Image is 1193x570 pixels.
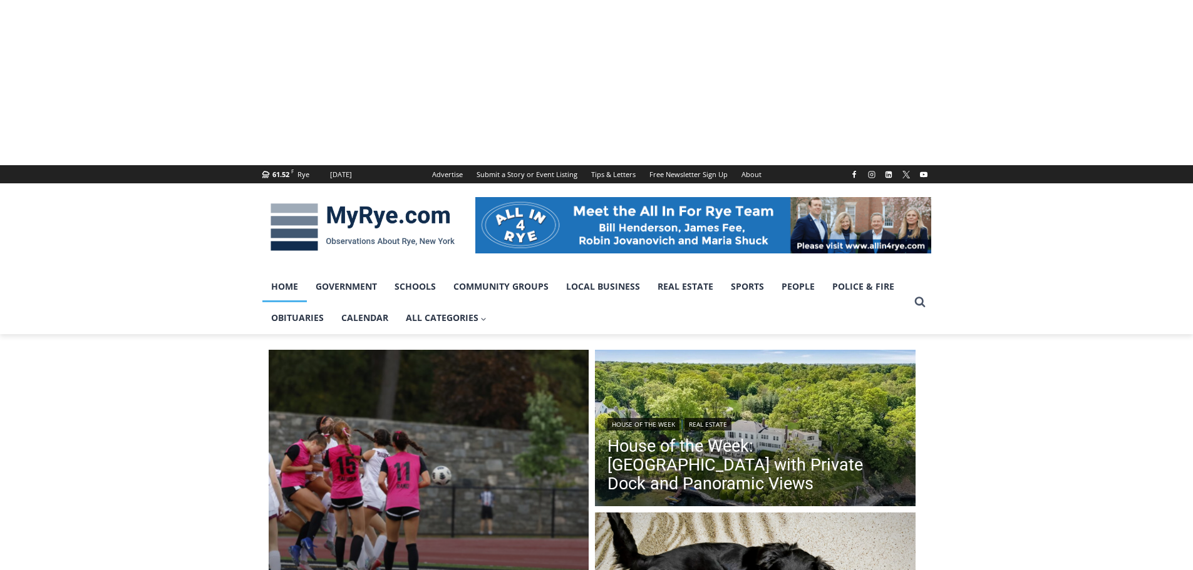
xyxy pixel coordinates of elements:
a: House of the Week: [GEOGRAPHIC_DATA] with Private Dock and Panoramic Views [607,437,903,493]
a: Free Newsletter Sign Up [643,165,735,183]
a: Community Groups [445,271,557,302]
a: Real Estate [684,418,731,430]
div: [DATE] [330,169,352,180]
a: Read More House of the Week: Historic Rye Waterfront Estate with Private Dock and Panoramic Views [595,350,916,510]
a: Local Business [557,271,649,302]
img: All in for Rye [475,197,931,253]
a: Police & Fire [824,271,903,302]
img: 13 Kirby Lane, Rye [595,350,916,510]
a: X [899,167,914,182]
a: Real Estate [649,271,722,302]
div: Rye [297,169,309,180]
a: Home [262,271,307,302]
a: House of the Week [607,418,679,430]
a: All Categories [397,302,496,333]
a: Tips & Letters [584,165,643,183]
span: F [291,168,294,175]
a: Instagram [864,167,879,182]
a: YouTube [916,167,931,182]
nav: Primary Navigation [262,271,909,334]
img: MyRye.com [262,195,463,260]
span: 61.52 [272,170,289,179]
a: Schools [386,271,445,302]
a: About [735,165,768,183]
a: Submit a Story or Event Listing [470,165,584,183]
a: People [773,271,824,302]
a: Sports [722,271,773,302]
button: View Search Form [909,291,931,313]
a: Calendar [333,302,397,333]
nav: Secondary Navigation [425,165,768,183]
span: All Categories [406,311,487,325]
a: Obituaries [262,302,333,333]
a: Advertise [425,165,470,183]
div: | [607,415,903,430]
a: Linkedin [881,167,896,182]
a: Facebook [847,167,862,182]
a: Government [307,271,386,302]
